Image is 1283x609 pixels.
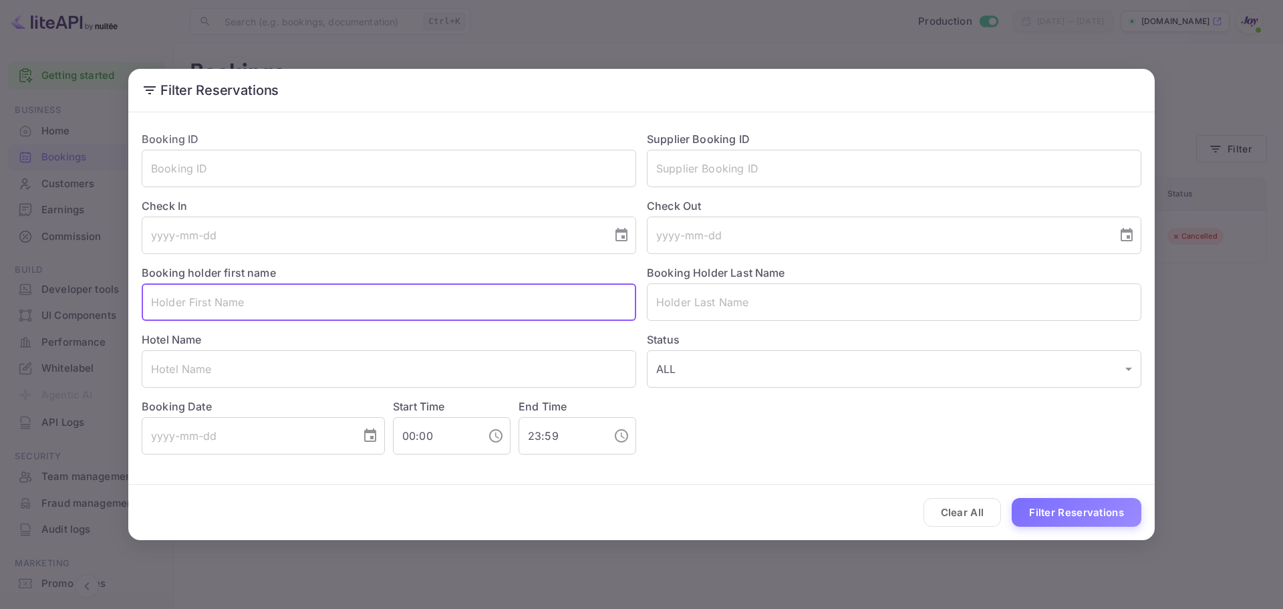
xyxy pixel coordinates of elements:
button: Filter Reservations [1012,498,1141,527]
label: End Time [519,400,567,413]
button: Choose date [357,422,384,449]
button: Choose time, selected time is 12:00 AM [482,422,509,449]
input: yyyy-mm-dd [142,217,603,254]
input: hh:mm [393,417,477,455]
button: Choose date [1113,222,1140,249]
label: Status [647,332,1141,348]
input: Holder First Name [142,283,636,321]
input: Hotel Name [142,350,636,388]
label: Booking holder first name [142,266,276,279]
input: yyyy-mm-dd [142,417,351,455]
label: Check In [142,198,636,214]
input: Supplier Booking ID [647,150,1141,187]
label: Booking ID [142,132,199,146]
input: Holder Last Name [647,283,1141,321]
label: Check Out [647,198,1141,214]
button: Choose time, selected time is 11:59 PM [608,422,635,449]
input: Booking ID [142,150,636,187]
button: Choose date [608,222,635,249]
input: yyyy-mm-dd [647,217,1108,254]
button: Clear All [923,498,1002,527]
label: Booking Holder Last Name [647,266,785,279]
input: hh:mm [519,417,603,455]
label: Booking Date [142,398,385,414]
label: Hotel Name [142,333,202,346]
label: Supplier Booking ID [647,132,750,146]
h2: Filter Reservations [128,69,1155,112]
label: Start Time [393,400,445,413]
div: ALL [647,350,1141,388]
